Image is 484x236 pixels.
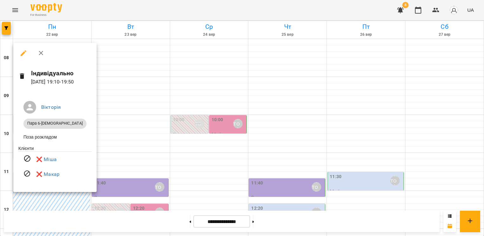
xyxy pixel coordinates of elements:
[41,104,61,110] a: Вікторія
[18,145,92,184] ul: Клієнти
[36,171,60,178] a: ❌ Макар
[23,155,31,162] svg: Візит скасовано
[18,131,92,143] li: Поза розкладом
[23,121,86,126] span: Пара 6-[DEMOGRAPHIC_DATA]
[31,78,92,86] p: [DATE] 19:10 - 19:50
[23,170,31,177] svg: Візит скасовано
[36,156,57,163] a: ❌ Міша
[31,68,92,78] h6: Індивідуально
